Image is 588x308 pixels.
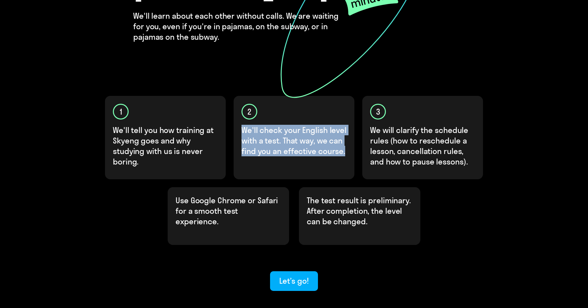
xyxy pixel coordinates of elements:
[176,195,281,227] p: Use Google Chrome or Safari for a smooth test experience.
[370,125,476,167] p: We will clarify the schedule rules (how to reschedule a lesson, cancellation rules, and how to pa...
[241,104,257,120] div: 2
[279,275,308,286] div: Let’s go!
[270,271,318,291] button: Let’s go!
[113,125,219,167] p: We'll tell you how training at Skyeng goes and why studying with us is never boring.
[113,104,129,120] div: 1
[241,125,347,156] p: We'll check your English level with a test. That way, we can find you an effective course.
[307,195,412,227] p: The test result is preliminary. After completion, the level can be changed.
[370,104,386,120] div: 3
[133,11,345,42] h4: We'll learn about each other without calls. We are waiting for you, even if you're in pajamas, on...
